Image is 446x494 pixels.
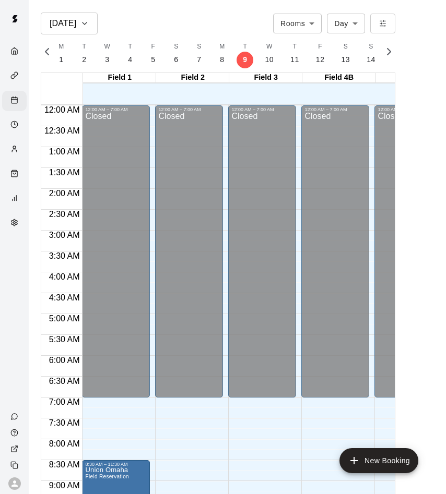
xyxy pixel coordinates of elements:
div: 12:00 AM – 7:00 AM [378,107,439,112]
span: W [266,42,273,52]
span: 12:30 AM [42,126,83,135]
p: 4 [128,54,132,65]
div: 12:00 AM – 7:00 AM [304,107,366,112]
span: 8:00 AM [46,439,83,448]
button: W3 [96,39,119,68]
div: Closed [231,112,293,401]
img: Swift logo [4,8,25,29]
button: W10 [256,39,282,68]
div: 12:00 AM – 7:00 AM: Closed [301,105,369,397]
button: T9 [233,39,256,68]
span: 12:00 AM [42,105,83,114]
span: 2:30 AM [46,210,83,219]
p: 12 [316,54,325,65]
p: 3 [105,54,109,65]
span: 1:30 AM [46,168,83,177]
span: 3:30 AM [46,251,83,260]
button: F5 [142,39,165,68]
span: T [293,42,297,52]
button: S13 [333,39,359,68]
span: 9:00 AM [46,481,83,490]
span: 5:00 AM [46,314,83,323]
p: 5 [151,54,155,65]
span: W [104,42,111,52]
span: F [151,42,156,52]
span: S [174,42,178,52]
span: 2:00 AM [46,189,83,198]
span: 4:30 AM [46,293,83,302]
div: 12:00 AM – 7:00 AM [85,107,147,112]
p: 6 [174,54,178,65]
div: Closed [304,112,366,401]
div: Closed [158,112,220,401]
button: T11 [282,39,308,68]
div: 12:00 AM – 7:00 AM: Closed [155,105,223,397]
div: Field 2 [156,73,229,83]
span: 7:30 AM [46,418,83,427]
span: T [243,42,248,52]
p: 2 [82,54,86,65]
div: 12:00 AM – 7:00 AM [231,107,293,112]
p: 8 [220,54,224,65]
p: 11 [290,54,299,65]
div: Copy public page link [2,457,29,473]
button: add [339,448,418,473]
button: [DATE] [41,13,98,34]
span: F [318,42,322,52]
a: Visit help center [2,425,29,441]
span: 6:30 AM [46,377,83,385]
span: T [83,42,87,52]
span: M [219,42,225,52]
div: 12:00 AM – 7:00 AM: Closed [228,105,296,397]
span: 6:00 AM [46,356,83,365]
span: Field Reservation [85,474,128,479]
span: M [58,42,64,52]
div: 12:00 AM – 7:00 AM: Closed [374,105,442,397]
div: Rooms [273,14,322,33]
div: Field 4B [302,73,375,83]
div: 8:30 AM – 11:30 AM [85,462,147,467]
button: S14 [358,39,384,68]
span: 3:00 AM [46,231,83,239]
span: 1:00 AM [46,147,83,156]
button: S6 [165,39,187,68]
span: 7:00 AM [46,397,83,406]
a: Contact Us [2,408,29,425]
p: 1 [59,54,63,65]
h6: [DATE] [50,16,76,31]
div: Day [327,14,365,33]
button: M8 [210,39,233,68]
button: F12 [308,39,333,68]
span: S [344,42,348,52]
button: T4 [119,39,142,68]
p: 10 [265,54,274,65]
button: T2 [73,39,96,68]
span: T [128,42,133,52]
div: Closed [85,112,147,401]
span: 5:30 AM [46,335,83,344]
button: M1 [50,39,73,68]
div: Field 3 [229,73,302,83]
p: 13 [342,54,350,65]
div: Closed [378,112,439,401]
button: S7 [187,39,210,68]
span: S [197,42,201,52]
span: S [369,42,373,52]
span: 4:00 AM [46,272,83,281]
a: View public page [2,441,29,457]
p: 7 [197,54,201,65]
div: Field 1 [83,73,156,83]
div: 12:00 AM – 7:00 AM [158,107,220,112]
p: 14 [367,54,375,65]
p: 9 [243,54,247,65]
span: 8:30 AM [46,460,83,469]
div: 12:00 AM – 7:00 AM: Closed [82,105,150,397]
